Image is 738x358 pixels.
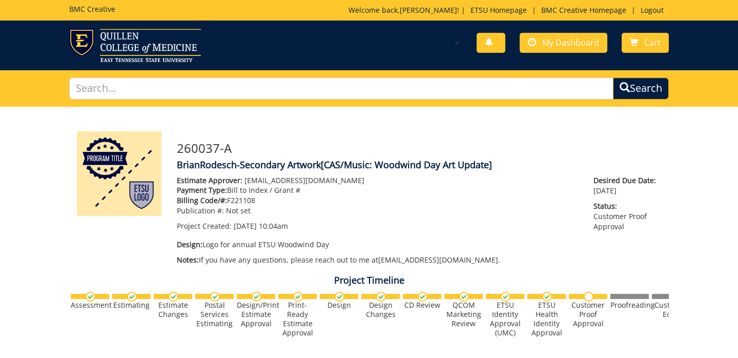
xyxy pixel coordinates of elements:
[71,301,109,310] div: Assessment
[252,292,261,302] img: checkmark
[584,292,593,302] img: no
[177,255,199,265] span: Notes:
[418,292,427,302] img: checkmark
[278,301,317,337] div: Print-Ready Estimate Approval
[177,195,578,206] p: F221108
[177,142,661,155] h3: 260037-A
[536,5,631,15] a: BMC Creative Homepage
[69,77,613,100] input: Search...
[293,292,303,302] img: checkmark
[593,175,661,196] p: [DATE]
[376,292,386,302] img: checkmark
[444,301,483,328] div: QCOM Marketing Review
[177,185,227,195] span: Payment Type:
[361,301,400,319] div: Design Changes
[195,301,234,328] div: Postal Services Estimating
[320,301,358,310] div: Design
[569,301,607,328] div: Customer Proof Approval
[177,175,578,186] p: [EMAIL_ADDRESS][DOMAIN_NAME]
[177,240,202,249] span: Design:
[154,301,192,319] div: Estimate Changes
[177,255,578,265] p: If you have any questions, please reach out to me at [EMAIL_ADDRESS][DOMAIN_NAME] .
[234,221,288,231] span: [DATE] 10:04am
[501,292,510,302] img: checkmark
[613,77,669,100] button: Search
[86,292,95,302] img: checkmark
[77,131,161,216] img: Product featured image
[177,185,578,195] p: Bill to Index / Grant #
[527,301,566,337] div: ETSU Health Identity Approval
[486,301,524,337] div: ETSU Identity Approval (UMC)
[542,37,599,48] span: My Dashboard
[69,5,115,13] h5: BMC Creative
[169,292,178,302] img: checkmark
[593,175,661,186] span: Desired Due Date:
[459,292,469,302] img: checkmark
[237,301,275,328] div: Design/Print Estimate Approval
[112,301,151,310] div: Estimating
[177,221,232,231] span: Project Created:
[348,5,669,15] p: Welcome back, ! | | |
[403,301,441,310] div: CD Review
[177,175,242,185] span: Estimate Approver:
[226,206,251,215] span: Not set
[635,5,669,15] a: Logout
[335,292,344,302] img: checkmark
[520,33,607,53] a: My Dashboard
[177,160,661,170] h4: BrianRodesch-Secondary Artwork
[69,275,669,286] h4: Project Timeline
[652,301,690,319] div: Customer Edits
[610,301,649,310] div: Proofreading
[644,37,661,48] span: Cart
[210,292,220,302] img: checkmark
[622,33,669,53] a: Cart
[593,201,661,211] span: Status:
[542,292,552,302] img: checkmark
[321,158,492,171] span: [CAS/Music: Woodwind Day Art Update]
[400,5,457,15] a: [PERSON_NAME]
[127,292,137,302] img: checkmark
[177,206,224,215] span: Publication #:
[177,195,227,205] span: Billing Code/#:
[69,29,201,62] img: ETSU logo
[593,201,661,232] p: Customer Proof Approval
[177,240,578,250] p: Logo for annual ETSU Woodwind Day
[465,5,532,15] a: ETSU Homepage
